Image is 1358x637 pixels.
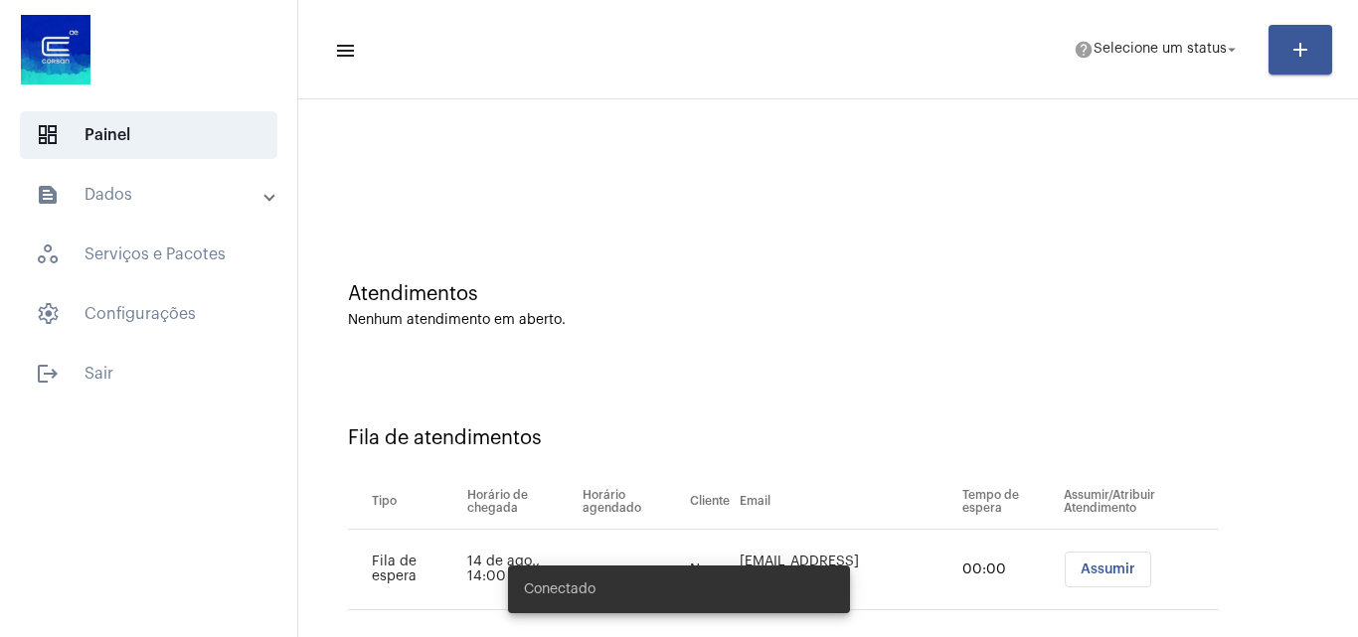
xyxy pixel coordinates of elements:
span: sidenav icon [36,302,60,326]
span: Serviços e Pacotes [20,231,277,278]
div: Nenhum atendimento em aberto. [348,313,1308,328]
span: sidenav icon [36,123,60,147]
img: d4669ae0-8c07-2337-4f67-34b0df7f5ae4.jpeg [16,10,95,89]
mat-icon: help [1074,40,1094,60]
span: Conectado [524,579,595,599]
td: Fila de espera [348,530,462,610]
mat-icon: arrow_drop_down [1223,41,1241,59]
mat-chip-list: selection [1064,552,1219,587]
td: - [578,530,685,610]
th: Email [735,474,957,530]
th: Assumir/Atribuir Atendimento [1059,474,1219,530]
mat-icon: add [1288,38,1312,62]
span: Configurações [20,290,277,338]
th: Horário agendado [578,474,685,530]
span: Assumir [1081,562,1135,576]
span: Painel [20,111,277,159]
mat-panel-title: Dados [36,183,265,207]
mat-icon: sidenav icon [36,183,60,207]
span: Sair [20,350,277,398]
th: Horário de chegada [462,474,578,530]
mat-icon: sidenav icon [334,39,354,63]
div: Fila de atendimentos [348,427,1308,449]
button: Selecione um status [1062,30,1253,70]
span: sidenav icon [36,242,60,266]
span: Selecione um status [1094,43,1227,57]
td: [EMAIL_ADDRESS][DOMAIN_NAME] [735,530,957,610]
td: 14 de ago., 14:00 [462,530,578,610]
td: 00:00 [957,530,1058,610]
th: Cliente [685,474,735,530]
div: Atendimentos [348,283,1308,305]
mat-icon: sidenav icon [36,362,60,386]
th: Tempo de espera [957,474,1058,530]
th: Tipo [348,474,462,530]
button: Assumir [1065,552,1151,587]
mat-expansion-panel-header: sidenav iconDados [12,171,297,219]
td: Nara [685,530,735,610]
